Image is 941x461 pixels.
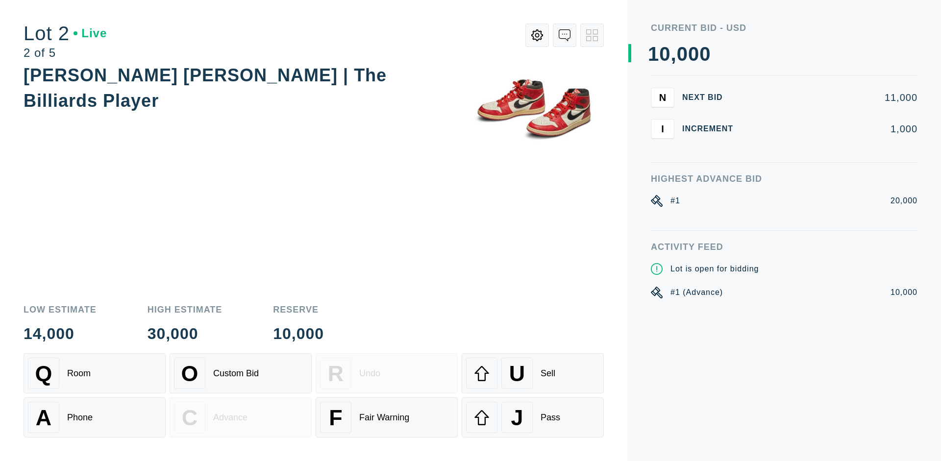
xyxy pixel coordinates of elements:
[328,361,344,386] span: R
[541,412,560,423] div: Pass
[688,44,699,64] div: 0
[749,124,917,134] div: 1,000
[661,123,664,134] span: I
[659,92,666,103] span: N
[24,24,107,43] div: Lot 2
[651,88,674,107] button: N
[74,27,107,39] div: Live
[170,353,312,393] button: OCustom Bid
[891,287,917,298] div: 10,000
[677,44,688,64] div: 0
[24,305,97,314] div: Low Estimate
[170,397,312,437] button: CAdvance
[182,405,198,430] span: C
[682,94,741,101] div: Next Bid
[509,361,525,386] span: U
[749,93,917,102] div: 11,000
[462,353,604,393] button: USell
[24,353,166,393] button: QRoom
[651,174,917,183] div: Highest Advance Bid
[273,305,324,314] div: Reserve
[670,195,680,207] div: #1
[359,368,380,379] div: Undo
[67,412,93,423] div: Phone
[648,44,659,64] div: 1
[35,361,52,386] span: Q
[24,397,166,437] button: APhone
[659,44,670,64] div: 0
[359,412,409,423] div: Fair Warning
[329,405,342,430] span: F
[213,412,248,423] div: Advance
[651,243,917,251] div: Activity Feed
[24,47,107,59] div: 2 of 5
[670,263,759,275] div: Lot is open for bidding
[24,65,387,111] div: [PERSON_NAME] [PERSON_NAME] | The Billiards Player
[699,44,711,64] div: 0
[316,397,458,437] button: FFair Warning
[670,287,723,298] div: #1 (Advance)
[541,368,555,379] div: Sell
[148,326,223,341] div: 30,000
[682,125,741,133] div: Increment
[273,326,324,341] div: 10,000
[36,405,51,430] span: A
[24,326,97,341] div: 14,000
[651,24,917,32] div: Current Bid - USD
[462,397,604,437] button: JPass
[316,353,458,393] button: RUndo
[671,44,677,240] div: ,
[891,195,917,207] div: 20,000
[213,368,259,379] div: Custom Bid
[148,305,223,314] div: High Estimate
[67,368,91,379] div: Room
[651,119,674,139] button: I
[511,405,523,430] span: J
[181,361,198,386] span: O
